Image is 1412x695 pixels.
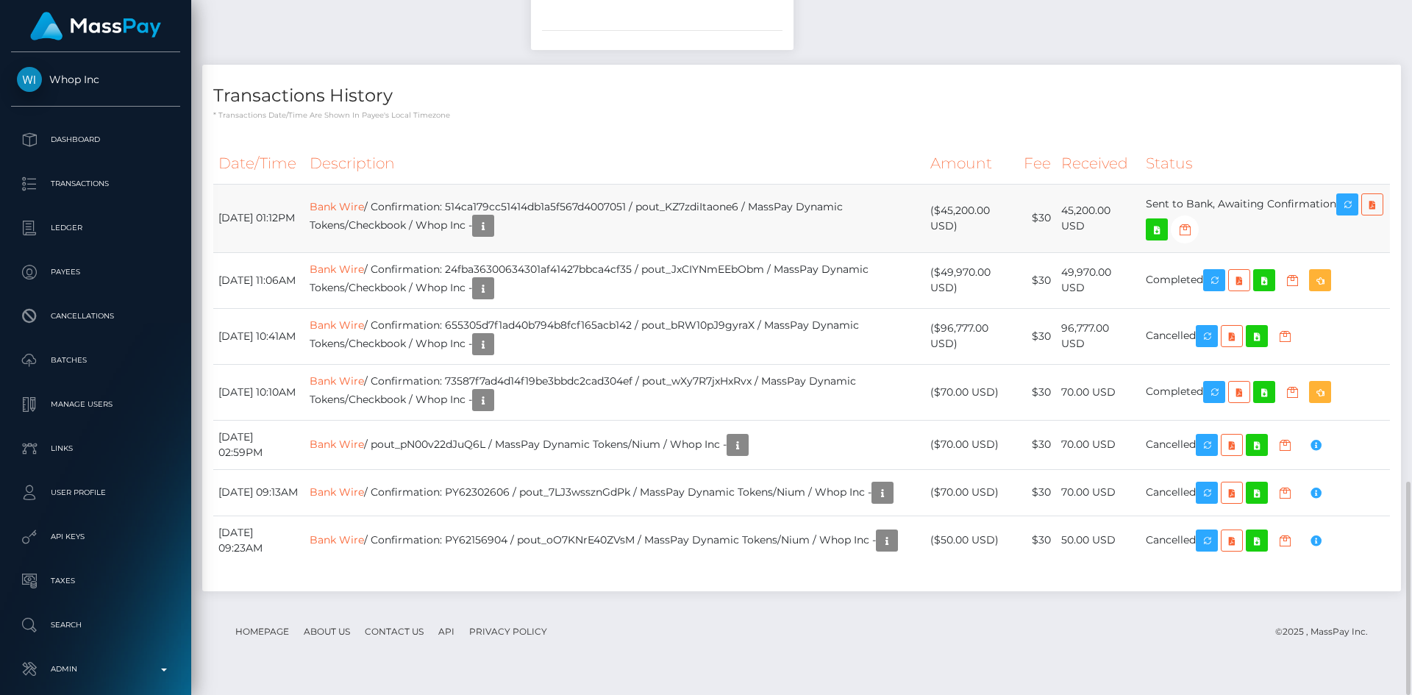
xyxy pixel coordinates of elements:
[11,121,180,158] a: Dashboard
[1056,469,1141,516] td: 70.00 USD
[925,364,1019,420] td: ($70.00 USD)
[298,620,356,643] a: About Us
[1056,184,1141,252] td: 45,200.00 USD
[213,110,1390,121] p: * Transactions date/time are shown in payee's local timezone
[1141,143,1390,184] th: Status
[925,184,1019,252] td: ($45,200.00 USD)
[229,620,295,643] a: Homepage
[11,430,180,467] a: Links
[304,469,925,516] td: / Confirmation: PY62302606 / pout_7LJ3wssznGdPk / MassPay Dynamic Tokens/Nium / Whop Inc -
[17,217,174,239] p: Ledger
[1019,469,1056,516] td: $30
[304,252,925,308] td: / Confirmation: 24fba36300634301af41427bbca4cf35 / pout_JxCIYNmEEbObm / MassPay Dynamic Tokens/Ch...
[310,533,364,546] a: Bank Wire
[213,364,304,420] td: [DATE] 10:10AM
[17,658,174,680] p: Admin
[1141,364,1390,420] td: Completed
[1275,624,1379,640] div: © 2025 , MassPay Inc.
[310,263,364,276] a: Bank Wire
[213,516,304,565] td: [DATE] 09:23AM
[213,469,304,516] td: [DATE] 09:13AM
[11,651,180,688] a: Admin
[1056,516,1141,565] td: 50.00 USD
[17,526,174,548] p: API Keys
[304,308,925,364] td: / Confirmation: 655305d7f1ad40b794b8fcf165acb142 / pout_bRW10pJ9gyraX / MassPay Dynamic Tokens/Ch...
[1141,308,1390,364] td: Cancelled
[17,570,174,592] p: Taxes
[463,620,553,643] a: Privacy Policy
[17,305,174,327] p: Cancellations
[359,620,429,643] a: Contact Us
[11,210,180,246] a: Ledger
[925,469,1019,516] td: ($70.00 USD)
[17,129,174,151] p: Dashboard
[17,614,174,636] p: Search
[213,143,304,184] th: Date/Time
[17,393,174,416] p: Manage Users
[17,438,174,460] p: Links
[11,298,180,335] a: Cancellations
[310,438,364,451] a: Bank Wire
[925,308,1019,364] td: ($96,777.00 USD)
[213,83,1390,109] h4: Transactions History
[1141,252,1390,308] td: Completed
[310,485,364,499] a: Bank Wire
[17,67,42,92] img: Whop Inc
[925,143,1019,184] th: Amount
[11,254,180,291] a: Payees
[1019,308,1056,364] td: $30
[30,12,161,40] img: MassPay Logo
[1141,516,1390,565] td: Cancelled
[1141,469,1390,516] td: Cancelled
[11,607,180,644] a: Search
[11,518,180,555] a: API Keys
[1056,143,1141,184] th: Received
[925,516,1019,565] td: ($50.00 USD)
[213,252,304,308] td: [DATE] 11:06AM
[925,252,1019,308] td: ($49,970.00 USD)
[1019,143,1056,184] th: Fee
[925,420,1019,469] td: ($70.00 USD)
[432,620,460,643] a: API
[1019,420,1056,469] td: $30
[1019,516,1056,565] td: $30
[310,200,364,213] a: Bank Wire
[1019,364,1056,420] td: $30
[304,420,925,469] td: / pout_pN00v22dJuQ6L / MassPay Dynamic Tokens/Nium / Whop Inc -
[304,516,925,565] td: / Confirmation: PY62156904 / pout_oO7KNrE40ZVsM / MassPay Dynamic Tokens/Nium / Whop Inc -
[213,308,304,364] td: [DATE] 10:41AM
[11,563,180,599] a: Taxes
[304,143,925,184] th: Description
[11,474,180,511] a: User Profile
[1056,252,1141,308] td: 49,970.00 USD
[11,73,180,86] span: Whop Inc
[1141,184,1390,252] td: Sent to Bank, Awaiting Confirmation
[11,386,180,423] a: Manage Users
[17,173,174,195] p: Transactions
[1019,184,1056,252] td: $30
[310,318,364,332] a: Bank Wire
[17,349,174,371] p: Batches
[1019,252,1056,308] td: $30
[310,374,364,388] a: Bank Wire
[1056,308,1141,364] td: 96,777.00 USD
[11,165,180,202] a: Transactions
[17,482,174,504] p: User Profile
[213,420,304,469] td: [DATE] 02:59PM
[1056,364,1141,420] td: 70.00 USD
[304,364,925,420] td: / Confirmation: 73587f7ad4d14f19be3bbdc2cad304ef / pout_wXy7R7jxHxRvx / MassPay Dynamic Tokens/Ch...
[304,184,925,252] td: / Confirmation: 514ca179cc51414db1a5f567d4007051 / pout_KZ7zdiItaone6 / MassPay Dynamic Tokens/Ch...
[11,342,180,379] a: Batches
[1056,420,1141,469] td: 70.00 USD
[17,261,174,283] p: Payees
[1141,420,1390,469] td: Cancelled
[213,184,304,252] td: [DATE] 01:12PM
